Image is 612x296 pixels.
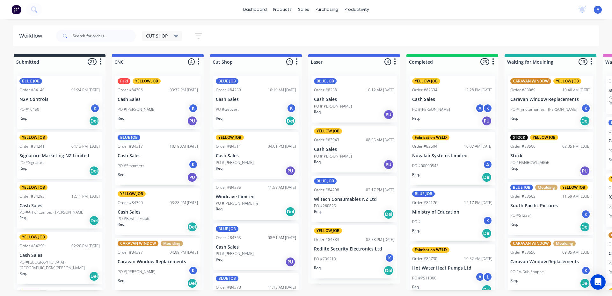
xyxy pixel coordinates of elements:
[161,241,183,246] div: Moulding
[412,116,420,121] p: Req.
[383,109,394,120] div: PU
[19,215,27,221] p: Req.
[464,144,492,149] div: 10:07 AM [DATE]
[89,116,99,126] div: Del
[314,128,342,134] div: YELLOW JOB
[216,235,241,241] div: Order #84365
[240,5,270,14] a: dashboard
[510,153,591,159] p: Stock
[314,159,322,165] p: Req.
[383,209,394,219] div: Del
[410,188,495,242] div: BLUE JOBOrder #8417612:17 PM [DATE]Ministry of EducationPO #KReq.Del
[510,203,591,208] p: South Pacific Pictures
[19,290,42,296] div: BLUE JOB
[314,203,336,209] p: PO #260825
[464,87,492,93] div: 12:28 PM [DATE]
[19,234,47,240] div: YELLOW JOB
[89,166,99,176] div: Del
[19,97,100,102] p: N2P Controls
[19,209,84,215] p: PO #Art of Combat - [PERSON_NAME]
[216,166,223,171] p: Req.
[118,87,143,93] div: Order #84306
[385,253,394,263] div: K
[562,144,591,149] div: 02:05 PM [DATE]
[170,200,198,206] div: 03:28 PM [DATE]
[412,135,449,140] div: Fabrication WELD
[19,271,27,277] p: Req.
[216,160,254,166] p: PO #[PERSON_NAME]
[412,256,437,262] div: Order #82730
[270,5,295,14] div: products
[475,103,485,113] div: A
[118,278,125,284] p: Req.
[115,132,200,185] div: BLUE JOBOrder #8431710:19 AM [DATE]Cash SalesPO #StammersKReq.PU
[412,172,420,178] p: Req.
[118,259,198,264] p: Caravan Window Replacements
[412,97,492,102] p: Cash Sales
[483,160,492,169] div: A
[510,135,528,140] div: STOCK
[366,237,394,243] div: 02:58 PM [DATE]
[314,137,339,143] div: Order #83943
[508,182,593,235] div: BLUE JOBMouldingYELLOW JOBOrder #8356211:59 AM [DATE]South Pacific PicturesPO #ST2251KReq.Del
[118,172,125,178] p: Req.
[216,107,239,112] p: PO #Geovert
[19,87,45,93] div: Order #84140
[412,265,492,271] p: Hot Water Heat Pumps Ltd
[311,225,397,278] div: YELLOW JOBOrder #8438302:58 PM [DATE]Redlite Security Electronics LtdPO #739213KReq.Del
[482,172,492,182] div: Del
[268,144,296,149] div: 04:01 PM [DATE]
[311,176,397,222] div: BLUE JOBOrder #8429802:17 PM [DATE]Wiltech Consumables NZ LtdPO #260825Req.Del
[118,153,198,159] p: Cash Sales
[11,5,21,14] img: Factory
[188,160,198,169] div: K
[187,116,197,126] div: PU
[216,285,241,290] div: Order #84373
[510,144,535,149] div: Order #83500
[118,144,143,149] div: Order #84317
[535,185,557,190] div: Moulding
[133,78,161,84] div: YELLOW JOB
[412,107,450,112] p: PO #[PERSON_NAME]
[464,256,492,262] div: 10:52 AM [DATE]
[19,194,45,199] div: Order #84293
[412,87,437,93] div: Order #82534
[341,5,372,14] div: productivity
[19,78,42,84] div: BLUE JOB
[19,116,27,121] p: Req.
[580,278,590,288] div: Del
[19,185,47,190] div: YELLOW JOB
[314,103,352,109] p: PO #[PERSON_NAME]
[560,185,588,190] div: YELLOW JOB
[412,163,439,169] p: PO #00000545
[118,250,143,255] div: Order #84397
[19,160,45,166] p: PO #Signature
[287,103,296,113] div: K
[366,137,394,143] div: 08:55 AM [DATE]
[19,203,100,208] p: Cash Sales
[216,251,254,257] p: PO #[PERSON_NAME]
[19,153,100,159] p: Signature Marketing NZ Limited
[17,132,102,179] div: YELLOW JOBOrder #8424104:13 PM [DATE]Signature Marketing NZ LimitedPO #SignatureReq.Del
[213,223,299,270] div: BLUE JOBOrder #8436508:51 AM [DATE]Cash SalesPO #[PERSON_NAME]Req.PU
[510,194,535,199] div: Order #83562
[89,215,99,226] div: Del
[115,188,200,235] div: YELLOW JOBOrder #8439003:28 PM [DATE]Cash SalesPO #Rawhiti EstateReq.Del
[216,144,241,149] div: Order #84311
[314,228,342,234] div: YELLOW JOB
[118,97,198,102] p: Cash Sales
[115,238,200,291] div: CARAVAN WINDOWMouldingOrder #8439704:09 PM [DATE]Caravan Window ReplacementsPO #[PERSON_NAME]KReq...
[510,241,551,246] div: CARAVAN WINDOW
[188,266,198,275] div: K
[483,216,492,225] div: K
[510,107,577,112] p: PO #Tjmotorhomes - [PERSON_NAME]
[314,187,339,193] div: Order #84298
[71,87,100,93] div: 01:24 PM [DATE]
[19,135,47,140] div: YELLOW JOB
[510,185,533,190] div: BLUE JOB
[285,207,295,217] div: Del
[188,103,198,113] div: K
[366,187,394,193] div: 02:17 PM [DATE]
[118,78,130,84] div: Paid
[508,76,593,129] div: CARAVAN WINDOWYELLOW JOBOrder #8306910:40 AM [DATE]Caravan Window ReplacementsPO #Tjmotorhomes - ...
